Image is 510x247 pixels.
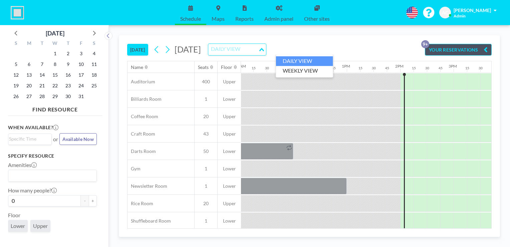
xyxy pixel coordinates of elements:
span: Thursday, October 23, 2025 [63,81,73,90]
span: Saturday, October 25, 2025 [89,81,99,90]
div: Search for option [8,134,51,144]
span: Admin panel [264,16,293,21]
div: M [23,39,36,48]
span: Lower [218,96,241,102]
span: Friday, October 10, 2025 [76,60,86,69]
label: Floor [8,212,20,219]
span: Gym [127,166,141,172]
button: - [81,195,89,207]
h3: Specify resource [8,153,97,159]
span: Admin [454,13,466,18]
span: Monday, October 6, 2025 [24,60,34,69]
div: Search for option [208,44,266,55]
li: WEEKLY VIEW [276,66,333,76]
span: Tuesday, October 7, 2025 [37,60,47,69]
label: How many people? [8,187,57,194]
span: Lower [218,183,241,189]
span: Lower [218,148,241,154]
span: Saturday, October 4, 2025 [89,49,99,58]
span: Coffee Room [127,113,158,119]
div: 15 [412,66,416,70]
p: 9+ [421,40,429,48]
div: Name [131,64,143,70]
span: Upper [218,113,241,119]
span: 43 [195,131,217,137]
button: [DATE] [127,44,148,56]
input: Search for option [209,45,258,54]
span: Reports [235,16,254,21]
span: Friday, October 3, 2025 [76,49,86,58]
button: + [89,195,97,207]
div: 1PM [342,64,350,69]
span: Thursday, October 2, 2025 [63,49,73,58]
span: 50 [195,148,217,154]
label: Amenities [8,162,37,168]
span: Thursday, October 16, 2025 [63,70,73,80]
span: 1 [195,96,217,102]
span: Sunday, October 12, 2025 [11,70,21,80]
span: Wednesday, October 29, 2025 [50,92,60,101]
span: Maps [212,16,225,21]
span: Sunday, October 5, 2025 [11,60,21,69]
span: Craft Room [127,131,155,137]
span: Wednesday, October 22, 2025 [50,81,60,90]
span: 1 [195,218,217,224]
div: 3PM [449,64,457,69]
span: Friday, October 24, 2025 [76,81,86,90]
span: Other sites [304,16,330,21]
button: YOUR RESERVATIONS9+ [425,44,492,56]
div: 45 [385,66,389,70]
span: Upper [218,200,241,207]
span: Tuesday, October 28, 2025 [37,92,47,101]
div: 45 [439,66,443,70]
div: 30 [372,66,376,70]
span: or [53,136,58,143]
span: Billiards Room [127,96,162,102]
span: Saturday, October 18, 2025 [89,70,99,80]
div: 15 [252,66,256,70]
div: 45 [332,66,336,70]
span: AC [442,10,448,16]
span: 20 [195,200,217,207]
div: F [74,39,87,48]
div: T [61,39,74,48]
span: Available Now [62,136,94,142]
span: Thursday, October 30, 2025 [63,92,73,101]
span: [PERSON_NAME] [454,7,491,13]
span: 400 [195,79,217,85]
span: Monday, October 13, 2025 [24,70,34,80]
button: Available Now [59,133,97,145]
div: Seats [198,64,209,70]
div: 30 [265,66,269,70]
span: Saturday, October 11, 2025 [89,60,99,69]
span: Upper [33,223,48,229]
span: Monday, October 27, 2025 [24,92,34,101]
span: Wednesday, October 1, 2025 [50,49,60,58]
span: Rice Room [127,200,153,207]
span: 1 [195,166,217,172]
div: W [49,39,62,48]
span: Sunday, October 19, 2025 [11,81,21,90]
div: T [36,39,49,48]
span: Lower [218,166,241,172]
div: 15 [358,66,362,70]
span: Tuesday, October 21, 2025 [37,81,47,90]
div: 2PM [395,64,404,69]
span: Newsletter Room [127,183,167,189]
span: 1 [195,183,217,189]
div: 30 [479,66,483,70]
span: Lower [11,223,25,229]
span: Friday, October 31, 2025 [76,92,86,101]
span: Friday, October 17, 2025 [76,70,86,80]
div: 15 [465,66,469,70]
span: Tuesday, October 14, 2025 [37,70,47,80]
h4: FIND RESOURCE [8,103,102,113]
span: Lower [218,218,241,224]
img: organization-logo [11,6,24,19]
span: Upper [218,131,241,137]
span: Schedule [180,16,201,21]
span: Thursday, October 9, 2025 [63,60,73,69]
div: [DATE] [46,28,64,38]
span: 20 [195,113,217,119]
li: DAILY VIEW [276,56,333,66]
